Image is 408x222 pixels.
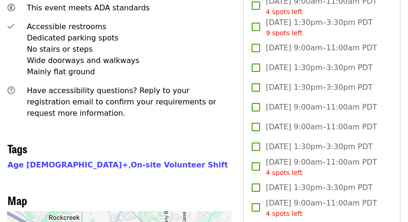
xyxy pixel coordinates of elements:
i: check icon [8,22,14,31]
span: [DATE] 9:00am–11:00am PDT [266,102,377,113]
a: Age [DEMOGRAPHIC_DATA]+ [8,160,128,169]
span: Have accessibility questions? Reply to your registration email to confirm your requirements or re... [27,86,216,118]
div: No stairs or steps [27,44,232,55]
div: Mainly flat ground [27,66,232,78]
i: universal-access icon [8,3,15,12]
span: This event meets ADA standards [27,3,150,12]
span: [DATE] 1:30pm–3:30pm PDT [266,62,372,73]
span: Tags [8,140,27,157]
span: [DATE] 1:30pm–3:30pm PDT [266,141,372,152]
span: , [8,160,131,169]
span: 9 spots left [266,29,302,37]
i: question-circle icon [8,86,15,95]
span: Map [8,192,27,208]
span: 4 spots left [266,210,302,217]
span: [DATE] 1:30pm–3:30pm PDT [266,17,372,38]
span: [DATE] 1:30pm–3:30pm PDT [266,182,372,193]
span: [DATE] 9:00am–11:00am PDT [266,42,377,54]
span: [DATE] 9:00am–11:00am PDT [266,198,377,219]
span: 4 spots left [266,8,302,16]
span: [DATE] 9:00am–11:00am PDT [266,121,377,133]
span: [DATE] 9:00am–11:00am PDT [266,157,377,178]
div: Accessible restrooms [27,21,232,32]
div: Wide doorways and walkways [27,55,232,66]
a: On-site Volunteer Shift [131,160,228,169]
span: [DATE] 1:30pm–3:30pm PDT [266,82,372,93]
span: 4 spots left [266,169,302,176]
div: Dedicated parking spots [27,32,232,44]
